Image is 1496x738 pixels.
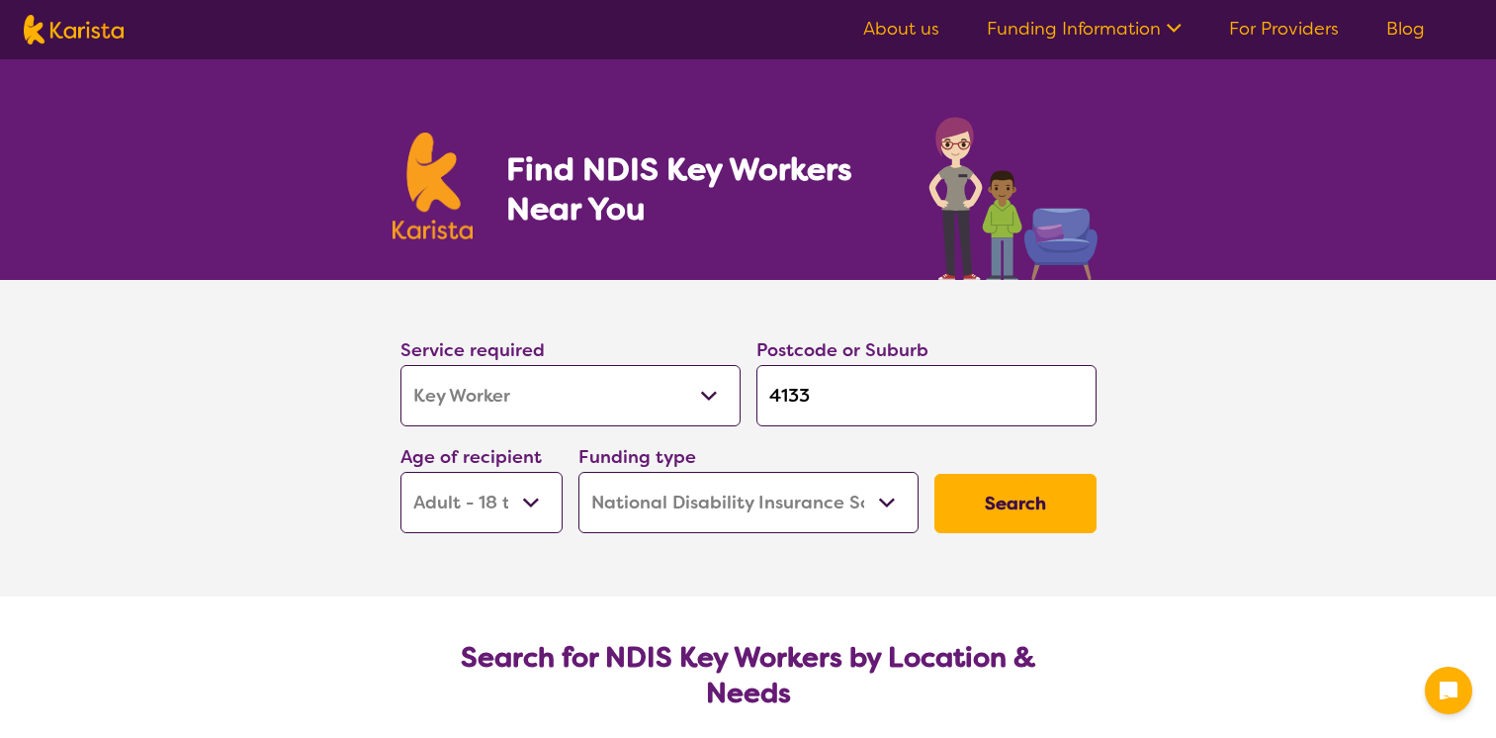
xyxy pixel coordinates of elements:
[578,445,696,469] label: Funding type
[400,338,545,362] label: Service required
[987,17,1182,41] a: Funding Information
[756,365,1097,426] input: Type
[924,107,1104,280] img: key-worker
[400,445,542,469] label: Age of recipient
[1386,17,1425,41] a: Blog
[24,15,124,45] img: Karista logo
[506,149,889,229] h1: Find NDIS Key Workers Near You
[863,17,939,41] a: About us
[393,133,474,239] img: Karista logo
[756,338,928,362] label: Postcode or Suburb
[1229,17,1339,41] a: For Providers
[416,640,1081,711] h2: Search for NDIS Key Workers by Location & Needs
[934,474,1097,533] button: Search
